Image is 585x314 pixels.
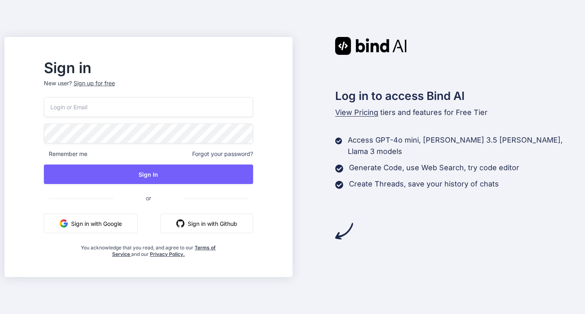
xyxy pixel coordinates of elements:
[112,245,216,257] a: Terms of Service
[44,79,253,97] p: New user?
[176,219,184,227] img: github
[113,188,184,208] span: or
[160,214,253,233] button: Sign in with Github
[349,178,499,190] p: Create Threads, save your history of chats
[150,251,185,257] a: Privacy Policy.
[335,108,378,117] span: View Pricing
[349,162,519,173] p: Generate Code, use Web Search, try code editor
[348,134,581,157] p: Access GPT-4o mini, [PERSON_NAME] 3.5 [PERSON_NAME], Llama 3 models
[44,214,138,233] button: Sign in with Google
[79,240,219,258] div: You acknowledge that you read, and agree to our and our
[44,165,253,184] button: Sign In
[335,107,581,118] p: tiers and features for Free Tier
[44,150,87,158] span: Remember me
[335,87,581,104] h2: Log in to access Bind AI
[44,61,253,74] h2: Sign in
[60,219,68,227] img: google
[74,79,115,87] div: Sign up for free
[44,97,253,117] input: Login or Email
[192,150,253,158] span: Forgot your password?
[335,37,407,55] img: Bind AI logo
[335,222,353,240] img: arrow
